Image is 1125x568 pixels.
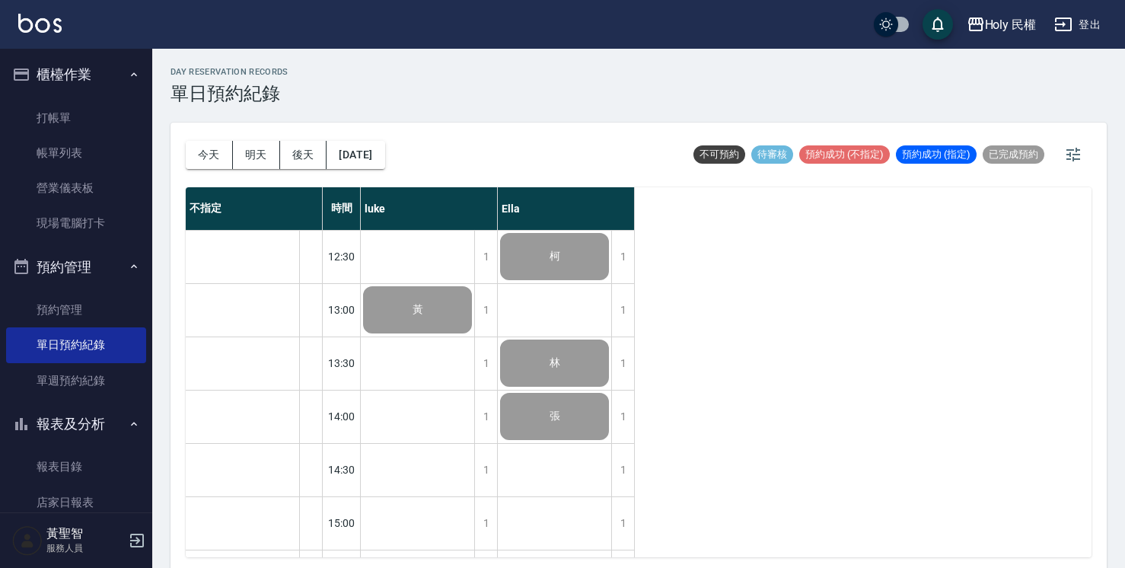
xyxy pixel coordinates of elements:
a: 帳單列表 [6,136,146,171]
div: 12:30 [323,230,361,283]
span: 待審核 [751,148,793,161]
button: 後天 [280,141,327,169]
a: 店家日報表 [6,485,146,520]
button: 今天 [186,141,233,169]
div: 1 [611,391,634,443]
h5: 黃聖智 [46,526,124,541]
div: 1 [611,337,634,390]
h3: 單日預約紀錄 [171,83,288,104]
div: 1 [474,391,497,443]
div: 1 [474,284,497,337]
button: 預約管理 [6,247,146,287]
button: 報表及分析 [6,404,146,444]
div: 1 [474,231,497,283]
p: 服務人員 [46,541,124,555]
button: 明天 [233,141,280,169]
div: luke [361,187,498,230]
button: [DATE] [327,141,384,169]
div: 14:00 [323,390,361,443]
div: 14:30 [323,443,361,496]
button: 登出 [1048,11,1107,39]
div: 1 [611,497,634,550]
div: 不指定 [186,187,323,230]
a: 單週預約紀錄 [6,363,146,398]
div: 1 [474,497,497,550]
div: 15:00 [323,496,361,550]
div: 1 [611,231,634,283]
button: 櫃檯作業 [6,55,146,94]
button: save [923,9,953,40]
span: 不可預約 [693,148,745,161]
span: 張 [547,410,563,423]
div: Ella [498,187,635,230]
a: 預約管理 [6,292,146,327]
span: 預約成功 (指定) [896,148,977,161]
div: 1 [474,444,497,496]
a: 打帳單 [6,101,146,136]
div: Holy 民權 [985,15,1037,34]
div: 13:00 [323,283,361,337]
a: 報表目錄 [6,449,146,484]
span: 柯 [547,250,563,263]
a: 現場電腦打卡 [6,206,146,241]
div: 1 [611,284,634,337]
div: 時間 [323,187,361,230]
div: 1 [611,444,634,496]
div: 1 [474,337,497,390]
div: 13:30 [323,337,361,390]
h2: day Reservation records [171,67,288,77]
span: 林 [547,356,563,370]
span: 已完成預約 [983,148,1044,161]
a: 營業儀表板 [6,171,146,206]
img: Person [12,525,43,556]
span: 黃 [410,303,426,317]
button: Holy 民權 [961,9,1043,40]
span: 預約成功 (不指定) [799,148,890,161]
a: 單日預約紀錄 [6,327,146,362]
img: Logo [18,14,62,33]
